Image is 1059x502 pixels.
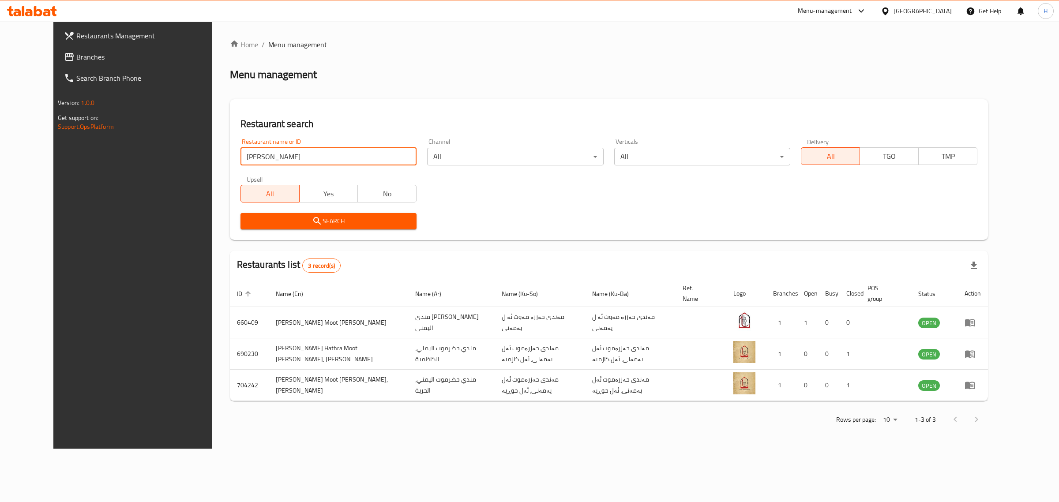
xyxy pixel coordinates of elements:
[918,147,977,165] button: TMP
[408,370,495,401] td: مندي حضرموت اليمني، الحرية
[683,283,716,304] span: Ref. Name
[798,6,852,16] div: Menu-management
[922,150,974,163] span: TMP
[797,370,818,401] td: 0
[357,185,417,202] button: No
[894,6,952,16] div: [GEOGRAPHIC_DATA]
[1044,6,1048,16] span: H
[247,176,263,182] label: Upsell
[240,185,300,202] button: All
[836,414,876,425] p: Rows per page:
[805,150,856,163] span: All
[76,73,223,83] span: Search Branch Phone
[57,46,230,67] a: Branches
[299,185,358,202] button: Yes
[797,307,818,338] td: 1
[918,380,940,391] div: OPEN
[303,187,355,200] span: Yes
[408,338,495,370] td: مندي حضرموت اليمني، الكاظمية
[766,280,797,307] th: Branches
[864,150,915,163] span: TGO
[818,338,839,370] td: 0
[958,280,988,307] th: Action
[918,381,940,391] span: OPEN
[230,338,269,370] td: 690230
[502,288,549,299] span: Name (Ku-So)
[81,97,94,109] span: 1.0.0
[230,307,269,338] td: 660409
[302,258,341,273] div: Total records count
[818,370,839,401] td: 0
[230,39,258,50] a: Home
[614,148,791,165] div: All
[269,370,408,401] td: [PERSON_NAME] Moot [PERSON_NAME], [PERSON_NAME]
[58,121,114,132] a: Support.OpsPlatform
[733,372,755,394] img: Mandi Hathra Moot Al Yamani, Al Hurriya
[268,39,327,50] span: Menu management
[240,148,417,165] input: Search for restaurant name or ID..
[585,370,676,401] td: مەندی حەزرەموت ئەل یەمەنی، ئەل حوڕیە
[839,338,860,370] td: 1
[766,307,797,338] td: 1
[965,380,981,390] div: Menu
[495,370,585,401] td: مەندی حەزرەموت ئەل یەمەنی، ئەل حوڕیە
[230,67,317,82] h2: Menu management
[733,341,755,363] img: Mandi Hathra Moot Al Yamani, Al Kadhmiya
[867,283,901,304] span: POS group
[585,307,676,338] td: مەندی حەزرە مەوت ئە ل یەمەنی
[766,338,797,370] td: 1
[495,307,585,338] td: مەندی حەزرە مەوت ئە ل یەمەنی
[839,370,860,401] td: 1
[839,280,860,307] th: Closed
[797,280,818,307] th: Open
[918,288,947,299] span: Status
[57,67,230,89] a: Search Branch Phone
[361,187,413,200] span: No
[58,97,79,109] span: Version:
[415,288,453,299] span: Name (Ar)
[57,25,230,46] a: Restaurants Management
[818,280,839,307] th: Busy
[585,338,676,370] td: مەندی حەزرەموت ئەل یەمەنی، ئەل کازمیە
[860,147,919,165] button: TGO
[230,39,988,50] nav: breadcrumb
[76,52,223,62] span: Branches
[965,317,981,328] div: Menu
[303,262,340,270] span: 3 record(s)
[797,338,818,370] td: 0
[918,318,940,328] span: OPEN
[248,216,410,227] span: Search
[918,349,940,360] span: OPEN
[262,39,265,50] li: /
[76,30,223,41] span: Restaurants Management
[879,413,901,427] div: Rows per page:
[807,139,829,145] label: Delivery
[915,414,936,425] p: 1-3 of 3
[963,255,984,276] div: Export file
[237,288,254,299] span: ID
[726,280,766,307] th: Logo
[495,338,585,370] td: مەندی حەزرەموت ئەل یەمەنی، ئەل کازمیە
[269,307,408,338] td: [PERSON_NAME] Moot [PERSON_NAME]
[766,370,797,401] td: 1
[230,280,988,401] table: enhanced table
[733,310,755,332] img: Mandi Hathra Moot Al Yamani
[427,148,604,165] div: All
[965,348,981,359] div: Menu
[592,288,640,299] span: Name (Ku-Ba)
[918,349,940,360] div: OPEN
[240,213,417,229] button: Search
[240,117,977,131] h2: Restaurant search
[269,338,408,370] td: [PERSON_NAME] Hathra Moot [PERSON_NAME], [PERSON_NAME]
[230,370,269,401] td: 704242
[276,288,315,299] span: Name (En)
[801,147,860,165] button: All
[408,307,495,338] td: مندي [PERSON_NAME] اليمني
[839,307,860,338] td: 0
[244,187,296,200] span: All
[58,112,98,124] span: Get support on:
[818,307,839,338] td: 0
[237,258,341,273] h2: Restaurants list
